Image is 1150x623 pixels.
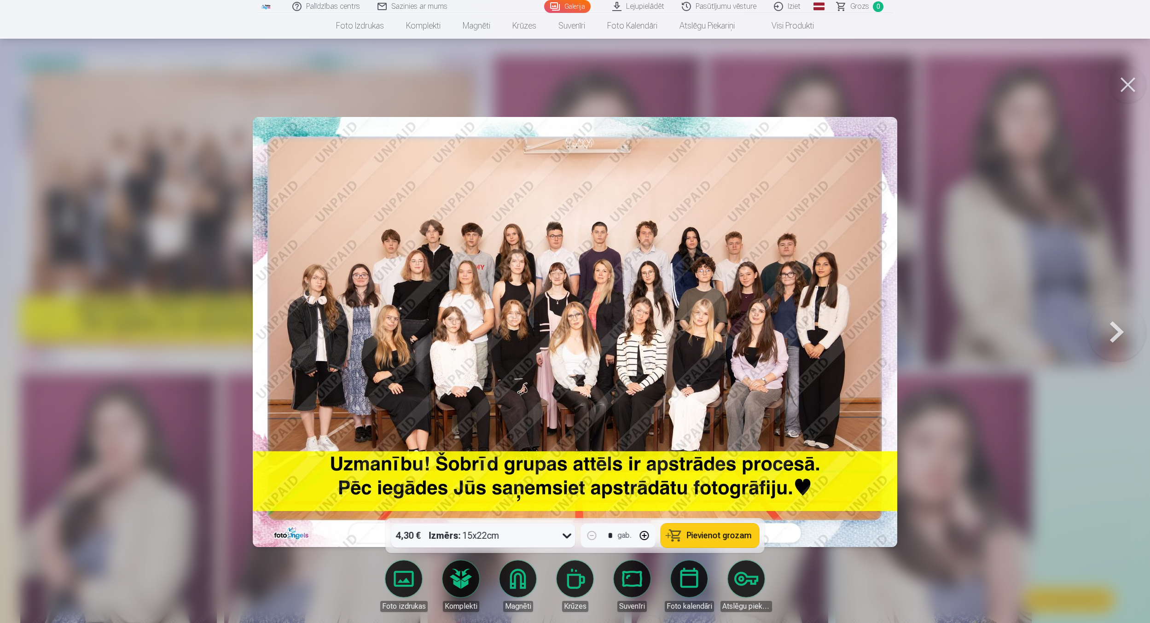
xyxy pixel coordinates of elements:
[746,13,825,39] a: Visi produkti
[325,13,395,39] a: Foto izdrukas
[606,560,658,612] a: Suvenīri
[452,13,501,39] a: Magnēti
[429,524,499,547] div: 15x22cm
[395,13,452,39] a: Komplekti
[547,13,596,39] a: Suvenīri
[617,601,647,612] div: Suvenīri
[429,529,461,542] strong: Izmērs :
[618,530,632,541] div: gab.
[549,560,601,612] a: Krūzes
[661,524,759,547] button: Pievienot grozam
[391,524,425,547] div: 4,30 €
[503,601,533,612] div: Magnēti
[850,1,869,12] span: Grozs
[492,560,544,612] a: Magnēti
[443,601,479,612] div: Komplekti
[562,601,588,612] div: Krūzes
[435,560,487,612] a: Komplekti
[663,560,715,612] a: Foto kalendāri
[501,13,547,39] a: Krūzes
[873,1,883,12] span: 0
[720,560,772,612] a: Atslēgu piekariņi
[378,560,430,612] a: Foto izdrukas
[720,601,772,612] div: Atslēgu piekariņi
[665,601,714,612] div: Foto kalendāri
[687,531,752,540] span: Pievienot grozam
[380,601,428,612] div: Foto izdrukas
[261,4,271,9] img: /fa1
[596,13,668,39] a: Foto kalendāri
[668,13,746,39] a: Atslēgu piekariņi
